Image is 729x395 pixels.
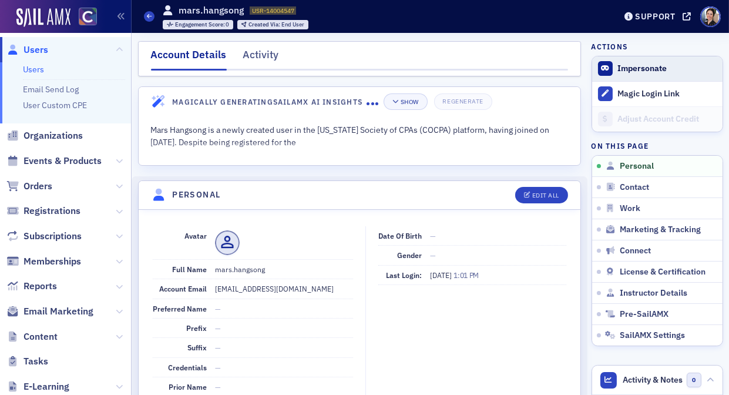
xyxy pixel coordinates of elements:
[6,330,58,343] a: Content
[6,205,80,217] a: Registrations
[169,382,207,391] span: Prior Name
[620,182,649,193] span: Contact
[617,114,716,125] div: Adjust Account Credit
[397,250,422,260] span: Gender
[453,270,479,280] span: 1:01 PM
[23,129,83,142] span: Organizations
[215,304,221,313] span: —
[23,64,44,75] a: Users
[6,305,93,318] a: Email Marketing
[16,8,70,27] img: SailAMX
[243,47,279,69] div: Activity
[215,323,221,333] span: —
[23,355,48,368] span: Tasks
[620,288,687,299] span: Instructor Details
[153,304,207,313] span: Preferred Name
[215,260,353,279] dd: mars.hangsong
[6,280,57,293] a: Reports
[617,63,667,74] button: Impersonate
[384,93,428,110] button: Show
[248,22,304,28] div: End User
[430,231,436,240] span: —
[215,343,221,352] span: —
[6,355,48,368] a: Tasks
[6,43,48,56] a: Users
[6,230,82,243] a: Subscriptions
[6,380,69,393] a: E-Learning
[248,21,281,28] span: Created Via :
[215,363,221,372] span: —
[23,155,102,168] span: Events & Products
[23,330,58,343] span: Content
[620,267,706,277] span: License & Certification
[6,255,81,268] a: Memberships
[23,84,79,95] a: Email Send Log
[23,255,81,268] span: Memberships
[386,270,422,280] span: Last Login:
[592,140,723,151] h4: On this page
[620,309,668,320] span: Pre-SailAMX
[620,203,640,214] span: Work
[434,93,492,110] button: Regenerate
[175,22,230,28] div: 0
[620,246,651,256] span: Connect
[592,41,628,52] h4: Actions
[175,21,226,28] span: Engagement Score :
[179,4,244,17] h1: mars.hangsong
[172,96,367,107] h4: Magically Generating SailAMX AI Insights
[23,380,69,393] span: E-Learning
[620,161,654,172] span: Personal
[215,382,221,391] span: —
[215,279,353,298] dd: [EMAIL_ADDRESS][DOMAIN_NAME]
[23,305,93,318] span: Email Marketing
[6,155,102,168] a: Events & Products
[430,250,436,260] span: —
[79,8,97,26] img: SailAMX
[172,189,220,201] h4: Personal
[378,231,422,240] span: Date of Birth
[23,43,48,56] span: Users
[23,180,52,193] span: Orders
[172,265,207,274] span: Full Name
[635,11,676,22] div: Support
[159,284,207,293] span: Account Email
[623,374,683,386] span: Activity & Notes
[401,99,419,105] div: Show
[237,20,308,29] div: Created Via: End User
[252,6,294,15] span: USR-14004547
[187,343,207,352] span: Suffix
[592,81,723,106] button: Magic Login Link
[168,363,207,372] span: Credentials
[700,6,721,27] span: Profile
[23,100,87,111] a: User Custom CPE
[620,330,685,341] span: SailAMX Settings
[430,270,453,280] span: [DATE]
[23,205,80,217] span: Registrations
[23,230,82,243] span: Subscriptions
[620,225,701,235] span: Marketing & Tracking
[515,187,568,203] button: Edit All
[23,280,57,293] span: Reports
[184,231,207,240] span: Avatar
[70,8,97,28] a: View Homepage
[6,180,52,193] a: Orders
[186,323,207,333] span: Prefix
[151,47,227,71] div: Account Details
[617,89,716,99] div: Magic Login Link
[6,129,83,142] a: Organizations
[163,20,234,29] div: Engagement Score: 0
[532,192,559,199] div: Edit All
[687,373,701,387] span: 0
[592,106,723,132] a: Adjust Account Credit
